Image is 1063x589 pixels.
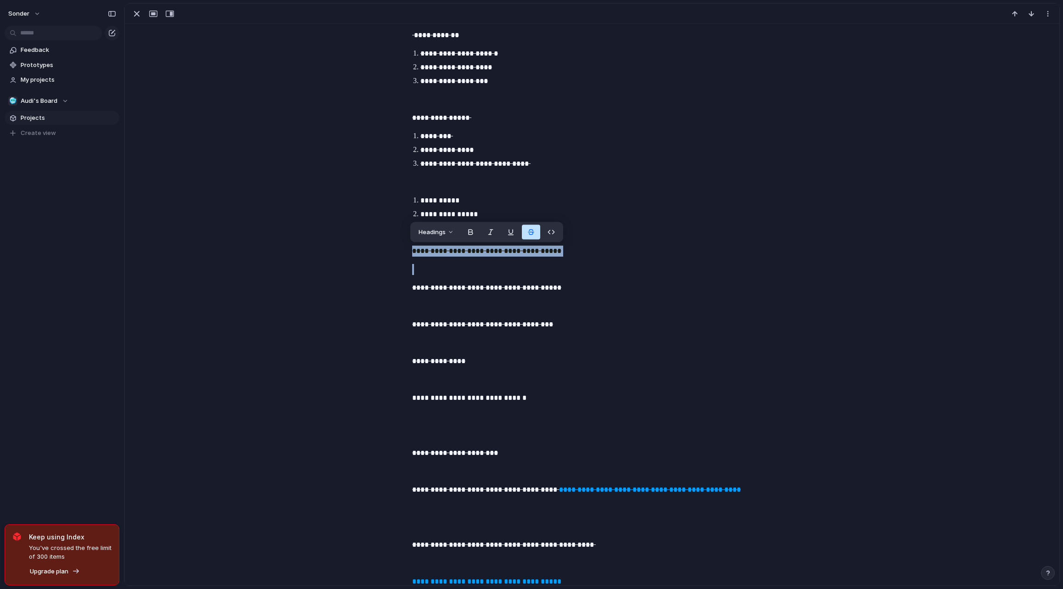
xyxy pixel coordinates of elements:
[21,113,116,123] span: Projects
[21,45,116,55] span: Feedback
[5,58,119,72] a: Prototypes
[413,225,459,240] button: Headings
[419,228,446,237] span: Headings
[21,61,116,70] span: Prototypes
[5,94,119,108] button: 🥶Audi's Board
[5,73,119,87] a: My projects
[21,96,57,106] span: Audi's Board
[5,111,119,125] a: Projects
[30,567,68,576] span: Upgrade plan
[27,565,83,578] button: Upgrade plan
[8,96,17,106] div: 🥶
[4,6,45,21] button: sonder
[5,126,119,140] button: Create view
[29,532,112,542] span: Keep using Index
[5,43,119,57] a: Feedback
[8,9,29,18] span: sonder
[21,129,56,138] span: Create view
[29,544,112,561] span: You've crossed the free limit of 300 items
[21,75,116,84] span: My projects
